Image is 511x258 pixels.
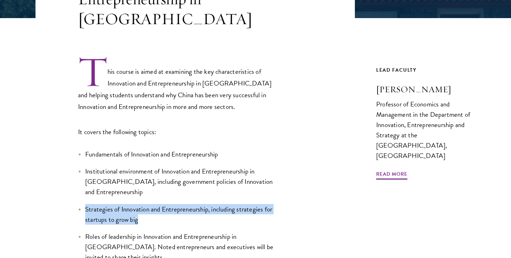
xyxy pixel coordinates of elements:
[376,83,476,95] h3: [PERSON_NAME]
[376,99,476,161] div: Professor of Economics and Management in the Department of Innovation, Entrepreneurship and Strat...
[85,204,272,225] span: Strategies of Innovation and Entrepreneurship, including strategies for startups to grow big
[376,170,407,181] span: Read More
[85,166,273,197] span: Institutional environment of Innovation and Entrepreneurship in [GEOGRAPHIC_DATA], including gove...
[78,55,280,112] p: This course is aimed at examining the key characteristics of Innovation and Entrepreneurship in [...
[376,66,476,175] a: Lead Faculty [PERSON_NAME] Professor of Economics and Management in the Department of Innovation,...
[78,126,280,138] p: It covers the following topics:
[376,66,476,75] div: Lead Faculty
[85,149,218,159] span: Fundamentals of Innovation and Entrepreneurship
